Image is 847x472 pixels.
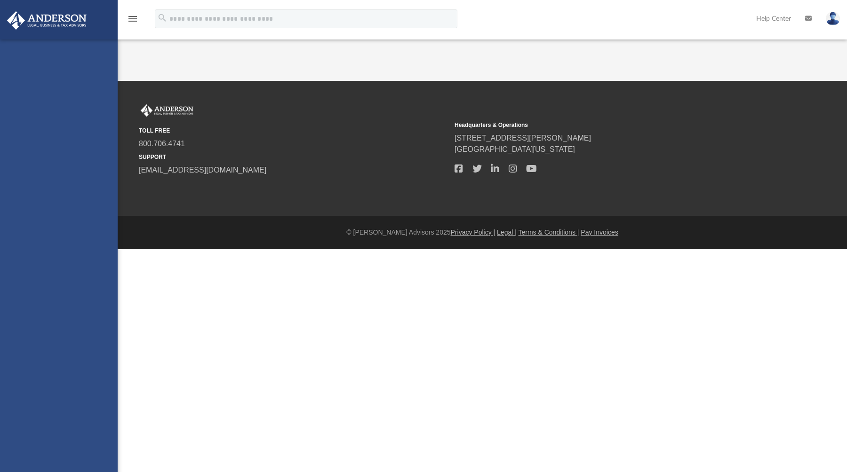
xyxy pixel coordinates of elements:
[497,228,517,236] a: Legal |
[455,145,575,153] a: [GEOGRAPHIC_DATA][US_STATE]
[157,13,168,23] i: search
[139,104,195,117] img: Anderson Advisors Platinum Portal
[118,228,847,237] div: © [PERSON_NAME] Advisors 2025
[139,153,448,161] small: SUPPORT
[139,126,448,135] small: TOLL FREE
[451,228,495,236] a: Privacy Policy |
[139,166,266,174] a: [EMAIL_ADDRESS][DOMAIN_NAME]
[4,11,89,30] img: Anderson Advisors Platinum Portal
[127,13,138,24] i: menu
[455,134,591,142] a: [STREET_ADDRESS][PERSON_NAME]
[826,12,840,25] img: User Pic
[455,121,764,129] small: Headquarters & Operations
[581,228,618,236] a: Pay Invoices
[127,18,138,24] a: menu
[139,140,185,148] a: 800.706.4741
[519,228,579,236] a: Terms & Conditions |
